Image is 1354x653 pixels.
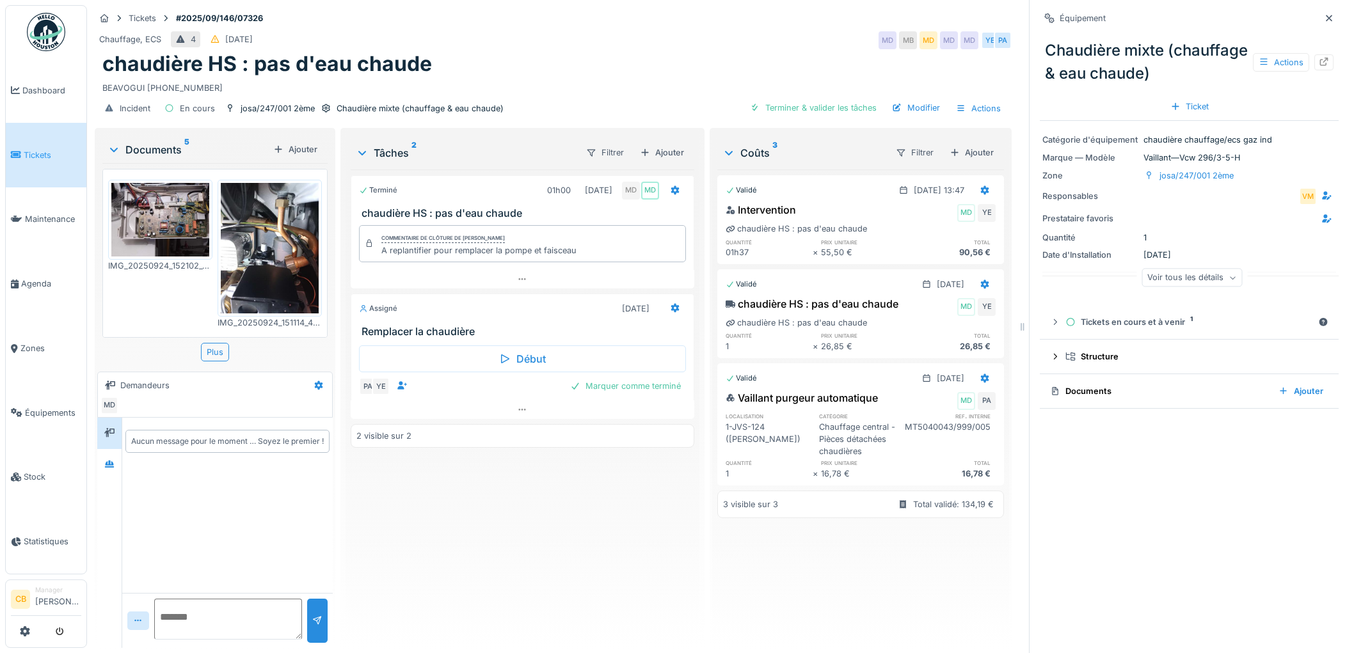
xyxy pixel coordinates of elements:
div: chaudière HS : pas d'eau chaude [726,317,867,329]
div: [DATE] [937,372,964,384]
div: Intervention [726,202,796,217]
a: Agenda [6,251,86,316]
div: Actions [950,99,1007,118]
img: Badge_color-CXgf-gQk.svg [27,13,65,51]
div: MD [940,31,958,49]
h3: Remplacer la chaudière [362,326,688,338]
div: 2 visible sur 2 [356,430,411,442]
div: [DATE] [1042,249,1336,261]
a: CB Manager[PERSON_NAME] [11,585,81,616]
div: 55,50 € [821,246,909,258]
div: Assigné [359,303,397,314]
div: Zone [1042,169,1138,182]
span: Dashboard [22,84,81,97]
div: Date d'Installation [1042,249,1138,261]
div: Manager [35,585,81,595]
div: MB [899,31,917,49]
span: Agenda [21,278,81,290]
li: CB [11,590,30,609]
div: 1 [726,340,813,352]
div: VM [1299,187,1317,205]
h6: prix unitaire [821,331,909,340]
div: Terminé [359,185,397,196]
div: MD [879,31,896,49]
div: × [813,340,821,352]
div: Prestataire favoris [1042,212,1138,224]
div: Incident [120,102,150,114]
div: Quantité [1042,232,1138,244]
summary: Structure [1045,345,1334,368]
div: 01h00 [547,184,571,196]
div: Total validé: 134,19 € [913,498,994,510]
span: Zones [20,342,81,354]
div: Documents [1050,385,1268,397]
h6: quantité [726,238,813,246]
div: Tickets [129,12,156,24]
div: Ticket [1165,98,1214,115]
div: YE [978,298,996,316]
div: Ajouter [1273,382,1328,400]
div: Validé [726,185,757,196]
span: Statistiques [24,535,81,547]
div: BEAVOGUI [PHONE_NUMBER] [102,77,1004,94]
strong: #2025/09/146/07326 [171,12,268,24]
a: Stock [6,445,86,510]
div: IMG_20250924_152102_542.jpg [108,260,212,272]
div: Chaudière mixte (chauffage & eau chaude) [1040,34,1339,90]
div: Équipement [1060,12,1106,24]
span: Stock [24,471,81,483]
div: MD [920,31,937,49]
div: Responsables [1042,190,1138,202]
div: MT5040043/999/005 [905,421,996,458]
h1: chaudière HS : pas d'eau chaude [102,52,432,76]
div: Structure [1065,350,1323,363]
div: Terminer & valider les tâches [745,99,882,116]
div: MD [957,392,975,410]
div: Marque — Modèle [1042,152,1138,164]
div: 1-JVS-124 ([PERSON_NAME]) [726,421,811,458]
div: Modifier [887,99,945,116]
div: PA [994,31,1012,49]
div: 16,78 € [821,468,909,480]
h6: localisation [726,412,811,420]
h6: quantité [726,331,813,340]
div: Début [359,345,685,372]
div: A replantifier pour remplacer la pompe et faisceau [381,244,577,256]
div: josa/247/001 2ème [1159,169,1234,182]
div: [DATE] [937,278,964,290]
h6: total [908,459,996,467]
div: Chauffage central - Pièces détachées chaudières [819,421,905,458]
div: En cours [180,102,215,114]
a: Statistiques [6,509,86,574]
div: MD [957,298,975,316]
div: 26,85 € [821,340,909,352]
div: 4 [191,33,196,45]
div: Filtrer [890,143,939,162]
div: × [813,246,821,258]
div: 1 [1042,232,1336,244]
div: Filtrer [580,143,630,162]
h6: prix unitaire [821,459,909,467]
sup: 5 [184,142,189,157]
div: Catégorie d'équipement [1042,134,1138,146]
div: Coûts [722,145,885,161]
div: Documents [108,142,268,157]
div: [DATE] [225,33,253,45]
div: YE [372,377,390,395]
div: Marquer comme terminé [565,377,686,395]
div: 16,78 € [908,468,996,480]
div: Ajouter [944,144,999,161]
div: Chaudière mixte (chauffage & eau chaude) [337,102,504,114]
div: 01h37 [726,246,813,258]
li: [PERSON_NAME] [35,585,81,613]
div: Voir tous les détails [1142,269,1242,287]
span: Tickets [24,149,81,161]
div: [DATE] [585,184,612,196]
div: MD [641,182,659,200]
div: Vaillant purgeur automatique [726,390,878,405]
div: chaudière chauffage/ecs gaz ind [1042,134,1336,146]
a: Tickets [6,123,86,187]
div: 26,85 € [908,340,996,352]
sup: 3 [772,145,777,161]
div: IMG_20250924_151114_439.jpg [218,317,322,329]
